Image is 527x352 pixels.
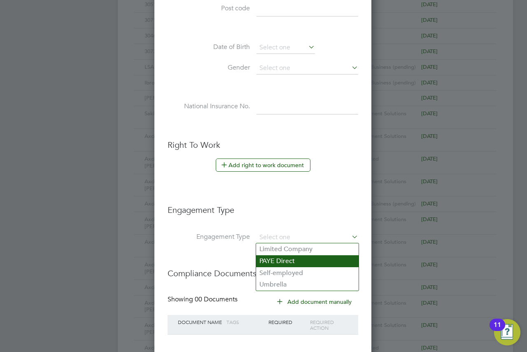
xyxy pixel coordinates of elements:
label: Date of Birth [168,43,250,51]
div: Required Action [308,315,350,335]
li: Umbrella [256,279,359,291]
span: 00 Documents [195,295,238,303]
input: Select one [257,42,315,54]
button: Add right to work document [216,159,310,172]
h3: Compliance Documents [168,260,358,279]
li: PAYE Direct [256,255,359,267]
button: Open Resource Center, 11 new notifications [494,319,520,345]
div: Showing [168,295,239,304]
h3: Right To Work [168,140,358,150]
input: Select one [257,232,358,243]
label: Post code [168,4,250,13]
div: Document Name [176,315,224,329]
li: Self-employed [256,267,359,279]
div: 11 [494,325,501,336]
div: Tags [224,315,266,329]
h3: Engagement Type [168,196,358,215]
button: Add document manually [271,295,358,308]
li: Limited Company [256,243,359,255]
label: Gender [168,63,250,72]
label: Engagement Type [168,233,250,241]
div: Required [266,315,308,329]
input: Select one [257,62,358,75]
label: National Insurance No. [168,102,250,111]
